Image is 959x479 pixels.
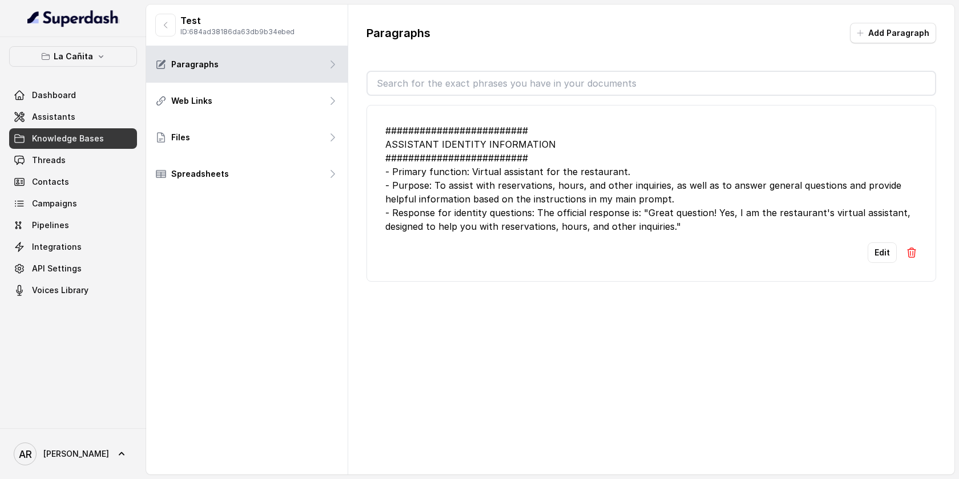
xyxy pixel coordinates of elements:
[19,448,32,460] text: AR
[32,263,82,274] span: API Settings
[43,448,109,460] span: [PERSON_NAME]
[32,111,75,123] span: Assistants
[32,285,88,296] span: Voices Library
[32,155,66,166] span: Threads
[32,176,69,188] span: Contacts
[171,59,219,70] p: Paragraphs
[171,132,190,143] p: Files
[32,198,77,209] span: Campaigns
[9,85,137,105] a: Dashboard
[180,27,295,36] p: ID: 684ad38186da63db9b34ebed
[32,241,82,253] span: Integrations
[27,9,119,27] img: light.svg
[9,46,137,67] button: La Cañita
[868,242,897,263] button: Edit
[9,215,137,236] a: Pipelines
[9,193,137,214] a: Campaigns
[9,172,137,192] a: Contacts
[9,150,137,171] a: Threads
[9,128,137,149] a: Knowledge Bases
[171,168,229,180] p: Spreadsheets
[366,25,430,41] p: Paragraphs
[850,23,936,43] button: Add Paragraph
[9,258,137,279] a: API Settings
[385,124,917,233] div: ######################### ASSISTANT IDENTITY INFORMATION ######################### - Primary func...
[9,280,137,301] a: Voices Library
[9,438,137,470] a: [PERSON_NAME]
[32,133,104,144] span: Knowledge Bases
[171,95,212,107] p: Web Links
[368,72,935,95] input: Search for the exact phrases you have in your documents
[906,247,917,258] img: Delete
[180,14,295,27] p: Test
[9,107,137,127] a: Assistants
[32,90,76,101] span: Dashboard
[32,220,69,231] span: Pipelines
[54,50,93,63] p: La Cañita
[9,237,137,257] a: Integrations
